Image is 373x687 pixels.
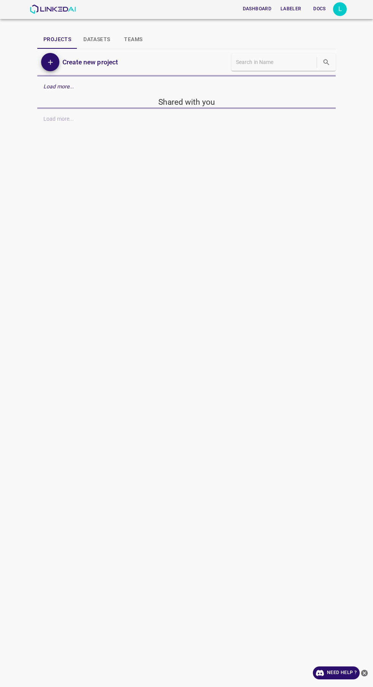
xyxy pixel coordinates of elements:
[37,97,336,107] h5: Shared with you
[238,1,276,17] a: Dashboard
[30,5,76,14] img: LinkedAI
[59,57,118,67] a: Create new project
[43,83,74,89] em: Load more...
[277,3,304,15] button: Labeler
[307,3,332,15] button: Docs
[333,2,347,16] button: Open settings
[37,80,336,94] div: Load more...
[62,57,118,67] h6: Create new project
[77,30,116,49] button: Datasets
[319,54,334,70] button: search
[333,2,347,16] div: L
[313,666,360,679] a: Need Help ?
[236,57,315,68] input: Search in Name
[276,1,306,17] a: Labeler
[37,30,77,49] button: Projects
[360,666,369,679] button: close-help
[116,30,150,49] button: Teams
[240,3,274,15] button: Dashboard
[41,53,59,71] button: Add
[306,1,333,17] a: Docs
